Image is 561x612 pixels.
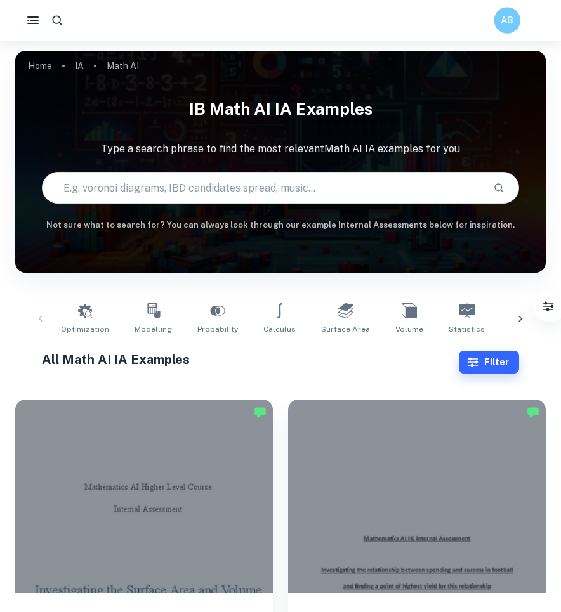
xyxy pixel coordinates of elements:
button: Search [488,177,510,199]
h1: All Math AI IA Examples [42,350,459,369]
img: Marked [254,406,267,419]
h6: AB [499,13,515,28]
p: Type a search phrase to find the most relevant Math AI IA examples for you [15,141,546,157]
input: E.g. voronoi diagrams, IBD candidates spread, music... [43,170,483,205]
span: Optimization [61,323,109,335]
span: Modelling [135,323,172,335]
p: Math AI [107,59,139,73]
span: Surface Area [321,323,370,335]
a: IA [75,57,84,75]
h1: IB Math AI IA examples [15,91,546,126]
span: Volume [395,323,423,335]
a: Home [28,57,52,75]
button: Filter [459,351,519,374]
span: Probability [197,323,238,335]
span: Calculus [263,323,296,335]
button: Filter [536,294,561,319]
h6: Not sure what to search for? You can always look through our example Internal Assessments below f... [15,219,546,231]
button: AB [494,7,520,33]
span: Statistics [449,323,485,335]
img: Marked [527,406,539,419]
